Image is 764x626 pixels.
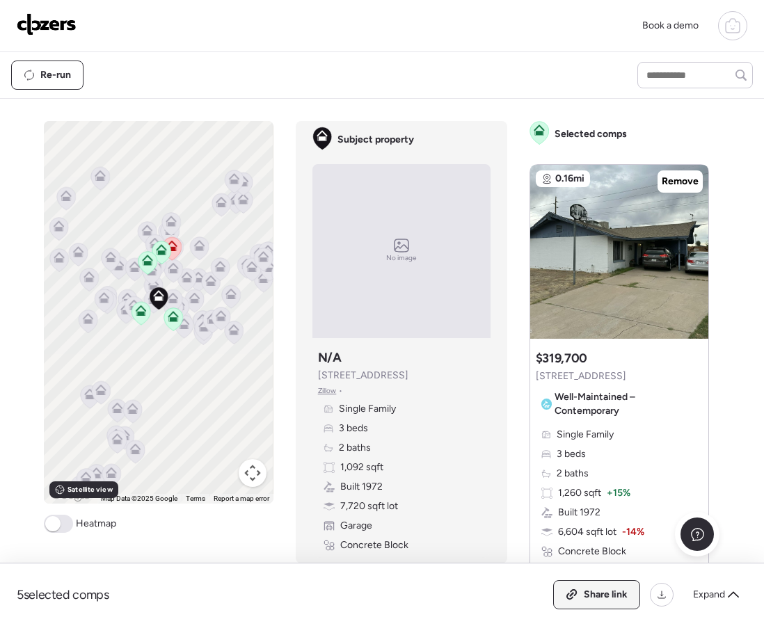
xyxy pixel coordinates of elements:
img: Google [47,485,93,504]
span: 3 beds [339,422,368,435]
span: Book a demo [642,19,699,31]
h3: $319,700 [536,350,587,367]
a: Report a map error [214,495,269,502]
span: Single Family [557,428,614,442]
span: Zillow [318,385,337,396]
span: Concrete Block [340,538,408,552]
span: Garage [340,519,372,533]
span: • [339,385,342,396]
span: Share link [584,588,628,602]
span: Map Data ©2025 Google [101,495,177,502]
span: 5 selected comps [17,586,109,603]
span: Concrete Block [558,545,626,559]
span: Built 1972 [340,480,383,494]
span: Re-run [40,68,71,82]
span: Expand [693,588,725,602]
span: 6,604 sqft lot [558,525,616,539]
span: 2 baths [557,467,589,481]
span: Selected comps [555,127,627,141]
img: Logo [17,13,77,35]
span: 3 beds [557,447,586,461]
h3: N/A [318,349,342,366]
span: Satellite view [67,484,112,495]
span: [STREET_ADDRESS] [536,369,626,383]
span: Well-Maintained – Contemporary [555,390,697,418]
span: Remove [662,175,699,188]
span: Heatmap [76,517,116,531]
span: + 15% [607,486,630,500]
span: [STREET_ADDRESS] [318,369,408,383]
span: No image [386,252,417,264]
span: 2 baths [339,441,371,455]
a: Terms (opens in new tab) [186,495,205,502]
span: 0.16mi [555,172,584,186]
span: 1,092 sqft [340,460,383,474]
button: Map camera controls [239,459,266,487]
span: Single Family [339,402,396,416]
span: 1,260 sqft [558,486,601,500]
span: -14% [622,525,644,539]
span: Built 1972 [558,506,600,520]
span: Subject property [337,133,414,147]
a: Open this area in Google Maps (opens a new window) [47,485,93,504]
span: 7,720 sqft lot [340,499,398,513]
